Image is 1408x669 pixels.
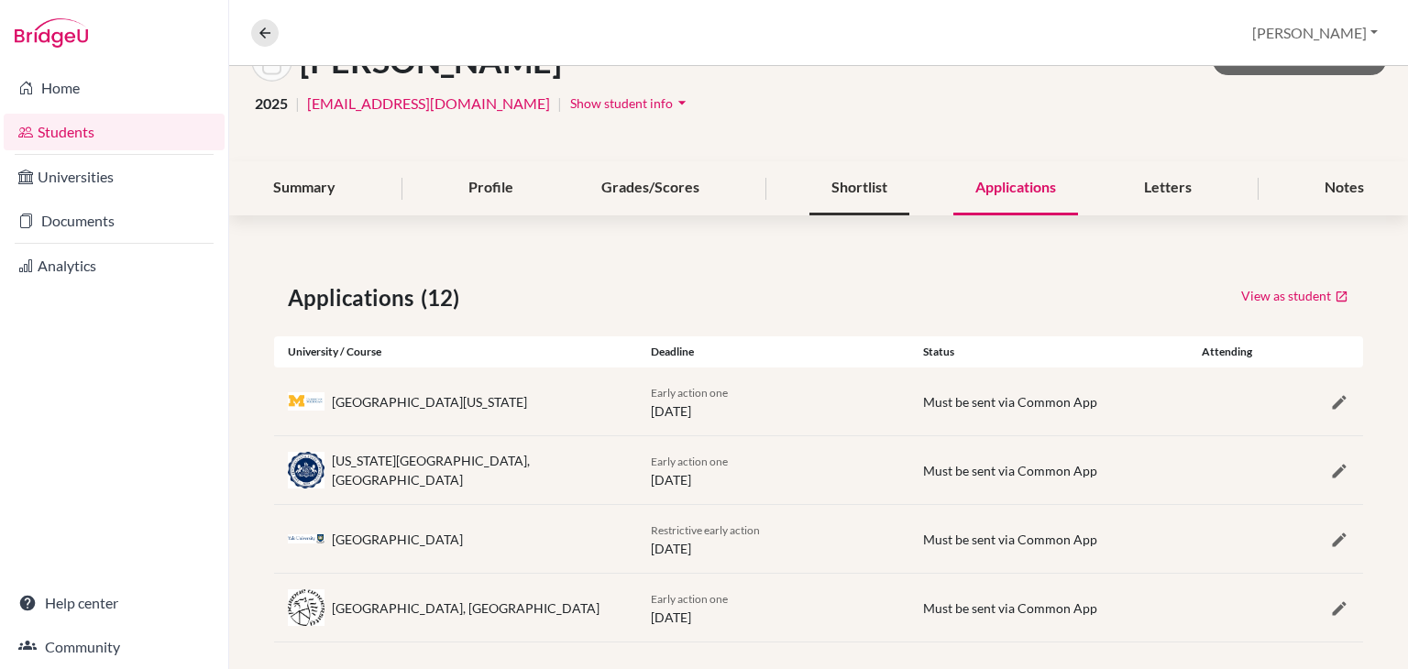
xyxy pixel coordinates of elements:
span: | [557,93,562,115]
div: [DATE] [637,382,909,421]
div: Deadline [637,344,909,360]
div: [DATE] [637,520,909,558]
span: Applications [288,281,421,314]
div: [DATE] [637,588,909,627]
img: us_psu_5q2awepp.jpeg [288,452,324,488]
span: Early action one [651,386,728,400]
span: Early action one [651,592,728,606]
a: Community [4,629,225,665]
div: [GEOGRAPHIC_DATA], [GEOGRAPHIC_DATA] [332,598,599,618]
i: arrow_drop_down [673,93,691,112]
a: Documents [4,203,225,239]
img: Bridge-U [15,18,88,48]
div: [US_STATE][GEOGRAPHIC_DATA], [GEOGRAPHIC_DATA] [332,451,623,489]
div: [GEOGRAPHIC_DATA] [332,530,463,549]
a: Students [4,114,225,150]
div: Letters [1122,161,1214,215]
div: [DATE] [637,451,909,489]
div: University / Course [274,344,637,360]
div: Status [909,344,1182,360]
span: Show student info [570,95,673,111]
span: Must be sent via Common App [923,394,1097,410]
span: Must be sent via Common App [923,600,1097,616]
div: Grades/Scores [579,161,721,215]
div: Applications [953,161,1078,215]
div: Notes [1303,161,1386,215]
a: [EMAIL_ADDRESS][DOMAIN_NAME] [307,93,550,115]
span: Must be sent via Common App [923,532,1097,547]
a: Universities [4,159,225,195]
img: us_umi_m_7di3pp.jpeg [288,392,324,411]
button: Show student infoarrow_drop_down [569,89,692,117]
a: View as student [1240,281,1349,310]
div: [GEOGRAPHIC_DATA][US_STATE] [332,392,527,411]
span: Restrictive early action [651,523,760,537]
img: us_purd_to3ajwzr.jpeg [288,589,324,625]
a: Help center [4,585,225,621]
button: [PERSON_NAME] [1244,16,1386,50]
div: Shortlist [809,161,909,215]
div: Profile [446,161,535,215]
div: Summary [251,161,357,215]
a: Home [4,70,225,106]
img: us_yal_q1005f1x.png [288,534,324,543]
span: (12) [421,281,467,314]
span: Early action one [651,455,728,468]
span: 2025 [255,93,288,115]
span: | [295,93,300,115]
span: Must be sent via Common App [923,463,1097,478]
a: Analytics [4,247,225,284]
div: Attending [1182,344,1272,360]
